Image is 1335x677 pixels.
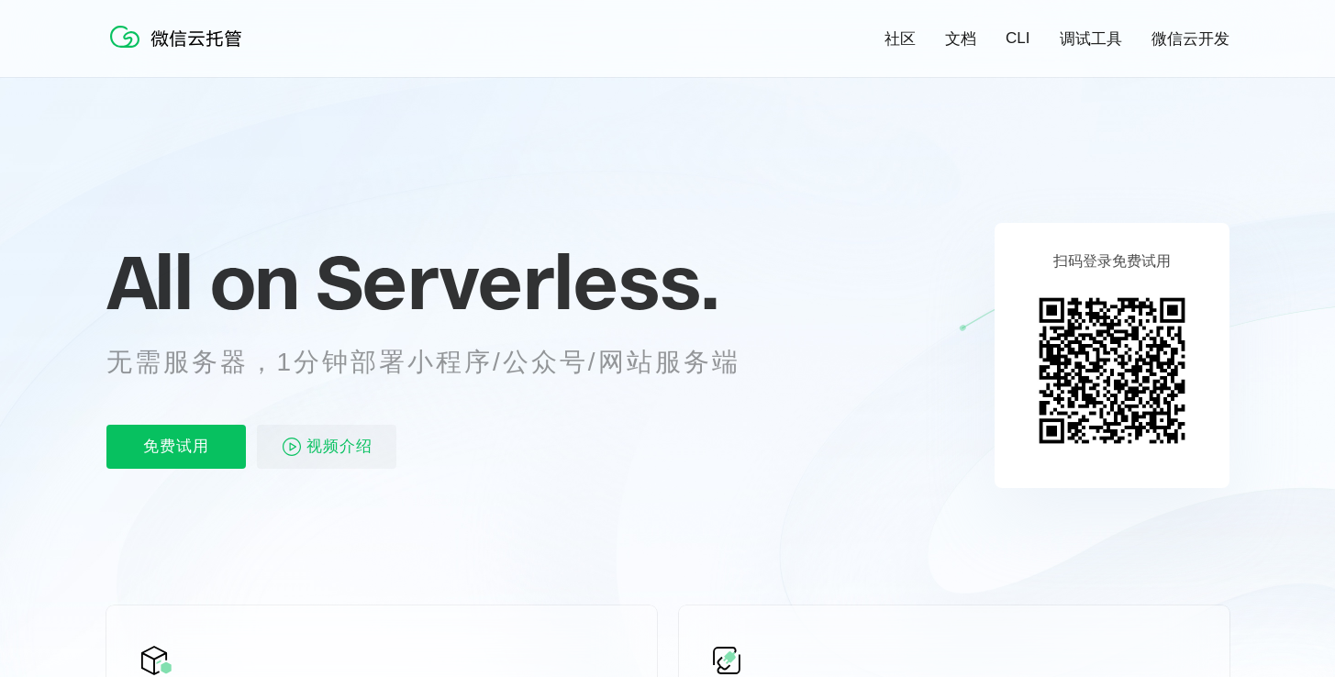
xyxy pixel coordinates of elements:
a: 调试工具 [1060,28,1122,50]
a: 微信云开发 [1151,28,1229,50]
p: 无需服务器，1分钟部署小程序/公众号/网站服务端 [106,344,774,381]
img: 微信云托管 [106,18,253,55]
a: 微信云托管 [106,42,253,58]
a: 文档 [945,28,976,50]
a: 社区 [884,28,916,50]
a: CLI [1006,29,1029,48]
p: 免费试用 [106,425,246,469]
span: All on [106,236,298,327]
span: 视频介绍 [306,425,373,469]
img: video_play.svg [281,436,303,458]
span: Serverless. [316,236,718,327]
p: 扫码登录免费试用 [1053,252,1171,272]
